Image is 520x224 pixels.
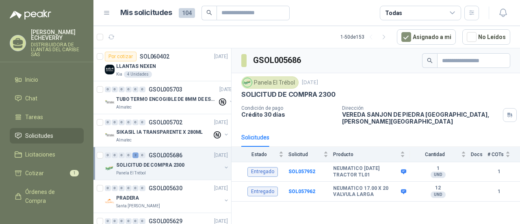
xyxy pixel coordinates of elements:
[10,91,84,106] a: Chat
[149,152,182,158] p: GSOL005686
[10,128,84,144] a: Solicitudes
[116,137,132,144] p: Almatec
[25,187,76,205] span: Órdenes de Compra
[112,120,118,125] div: 0
[333,152,399,157] span: Producto
[116,203,160,209] p: Santa [PERSON_NAME]
[232,147,288,162] th: Estado
[105,52,136,61] div: Por cotizar
[410,165,466,172] b: 1
[116,71,122,78] p: Kia
[132,185,139,191] div: 0
[25,131,53,140] span: Solicitudes
[70,170,79,176] span: 1
[25,150,55,159] span: Licitaciones
[116,96,217,103] p: TUBO TERMO ENCOGIBLE DE 8MM DE ESPESOR X 5CMS
[487,188,510,196] b: 1
[132,152,139,158] div: 2
[105,117,230,144] a: 0 0 0 0 0 0 GSOL005702[DATE] Company LogoSIKASIL IA TRANSPARENTE X 280MLAlmatec
[105,120,111,125] div: 0
[219,86,233,94] p: [DATE]
[132,218,139,224] div: 0
[119,218,125,224] div: 0
[139,218,145,224] div: 0
[410,152,459,157] span: Cantidad
[214,53,228,61] p: [DATE]
[10,165,84,181] a: Cotizar1
[487,168,510,176] b: 1
[116,128,203,136] p: SIKASIL IA TRANSPARENTE X 280ML
[10,184,84,209] a: Órdenes de Compra
[241,105,336,111] p: Condición de pago
[105,65,115,74] img: Company Logo
[214,185,228,192] p: [DATE]
[25,169,44,178] span: Cotizar
[179,8,195,18] span: 104
[10,147,84,162] a: Licitaciones
[241,133,269,142] div: Solicitudes
[333,147,410,162] th: Producto
[119,120,125,125] div: 0
[149,218,182,224] p: GSOL005629
[241,152,277,157] span: Estado
[93,48,231,81] a: Por cotizarSOL060402[DATE] Company LogoLLANTAS NEXENKia4 Unidades
[10,72,84,87] a: Inicio
[241,76,299,89] div: Panela El Trébol
[105,183,230,209] a: 0 0 0 0 0 0 GSOL005630[DATE] Company LogoPRADERASanta [PERSON_NAME]
[126,87,132,92] div: 0
[112,218,118,224] div: 0
[116,63,156,70] p: LLANTAS NEXEN
[333,185,399,198] b: NEUMATICO 17.00 X 20 VALVULA LARGA
[105,85,235,111] a: 0 0 0 0 0 0 GSOL005703[DATE] Company LogoTUBO TERMO ENCOGIBLE DE 8MM DE ESPESOR X 5CMSAlmatec
[119,185,125,191] div: 0
[105,152,111,158] div: 0
[139,87,145,92] div: 0
[243,78,252,87] img: Company Logo
[116,161,184,169] p: SOLICITUD DE COMPRA 2300
[288,152,322,157] span: Solicitud
[120,7,172,19] h1: Mis solicitudes
[214,152,228,159] p: [DATE]
[126,152,132,158] div: 0
[105,185,111,191] div: 0
[241,111,336,118] p: Crédito 30 días
[105,98,115,107] img: Company Logo
[487,147,520,162] th: # COTs
[132,120,139,125] div: 0
[126,218,132,224] div: 0
[385,9,402,17] div: Todas
[31,42,84,57] p: DISTRIBUIDORA DE LLANTAS DEL CARIBE SAS
[342,111,500,125] p: VEREDA SANJON DE PIEDRA [GEOGRAPHIC_DATA] , [PERSON_NAME][GEOGRAPHIC_DATA]
[126,185,132,191] div: 0
[105,130,115,140] img: Company Logo
[105,218,111,224] div: 0
[105,87,111,92] div: 0
[139,152,145,158] div: 0
[105,163,115,173] img: Company Logo
[10,109,84,125] a: Tareas
[25,113,43,122] span: Tareas
[116,170,146,176] p: Panela El Trébol
[288,189,315,194] a: SOL057962
[25,94,37,103] span: Chat
[288,169,315,174] a: SOL057952
[431,172,446,178] div: UND
[431,191,446,198] div: UND
[112,185,118,191] div: 0
[139,120,145,125] div: 0
[427,58,433,63] span: search
[397,29,456,45] button: Asignado a mi
[206,10,212,15] span: search
[116,104,132,111] p: Almatec
[288,147,333,162] th: Solicitud
[149,185,182,191] p: GSOL005630
[119,87,125,92] div: 0
[132,87,139,92] div: 0
[119,152,125,158] div: 0
[487,152,504,157] span: # COTs
[10,10,51,20] img: Logo peakr
[140,54,169,59] p: SOL060402
[302,79,318,87] p: [DATE]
